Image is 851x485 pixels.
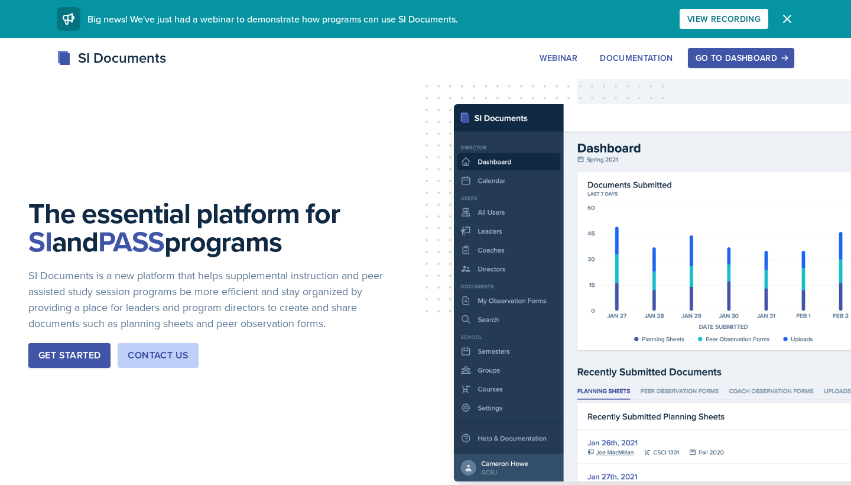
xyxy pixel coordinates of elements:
[87,12,458,25] span: Big news! We've just had a webinar to demonstrate how programs can use SI Documents.
[687,14,761,24] div: View Recording
[592,48,681,68] button: Documentation
[688,48,794,68] button: Go to Dashboard
[540,53,577,63] div: Webinar
[696,53,787,63] div: Go to Dashboard
[532,48,585,68] button: Webinar
[118,343,199,368] button: Contact Us
[600,53,673,63] div: Documentation
[57,47,166,69] div: SI Documents
[28,343,111,368] button: Get Started
[680,9,768,29] button: View Recording
[38,348,100,363] div: Get Started
[128,348,189,363] div: Contact Us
